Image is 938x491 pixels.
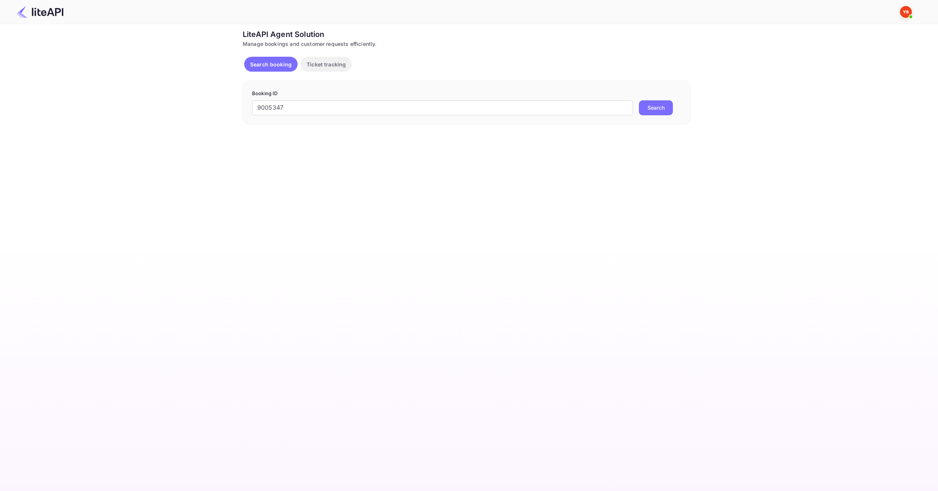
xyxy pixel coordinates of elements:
p: Search booking [250,60,292,68]
p: Ticket tracking [307,60,346,68]
p: Booking ID [252,90,681,97]
div: LiteAPI Agent Solution [243,29,691,40]
button: Search [639,100,673,115]
img: LiteAPI Logo [16,6,63,18]
div: Manage bookings and customer requests efficiently. [243,40,691,48]
img: Yandex Support [900,6,912,18]
input: Enter Booking ID (e.g., 63782194) [252,100,633,115]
